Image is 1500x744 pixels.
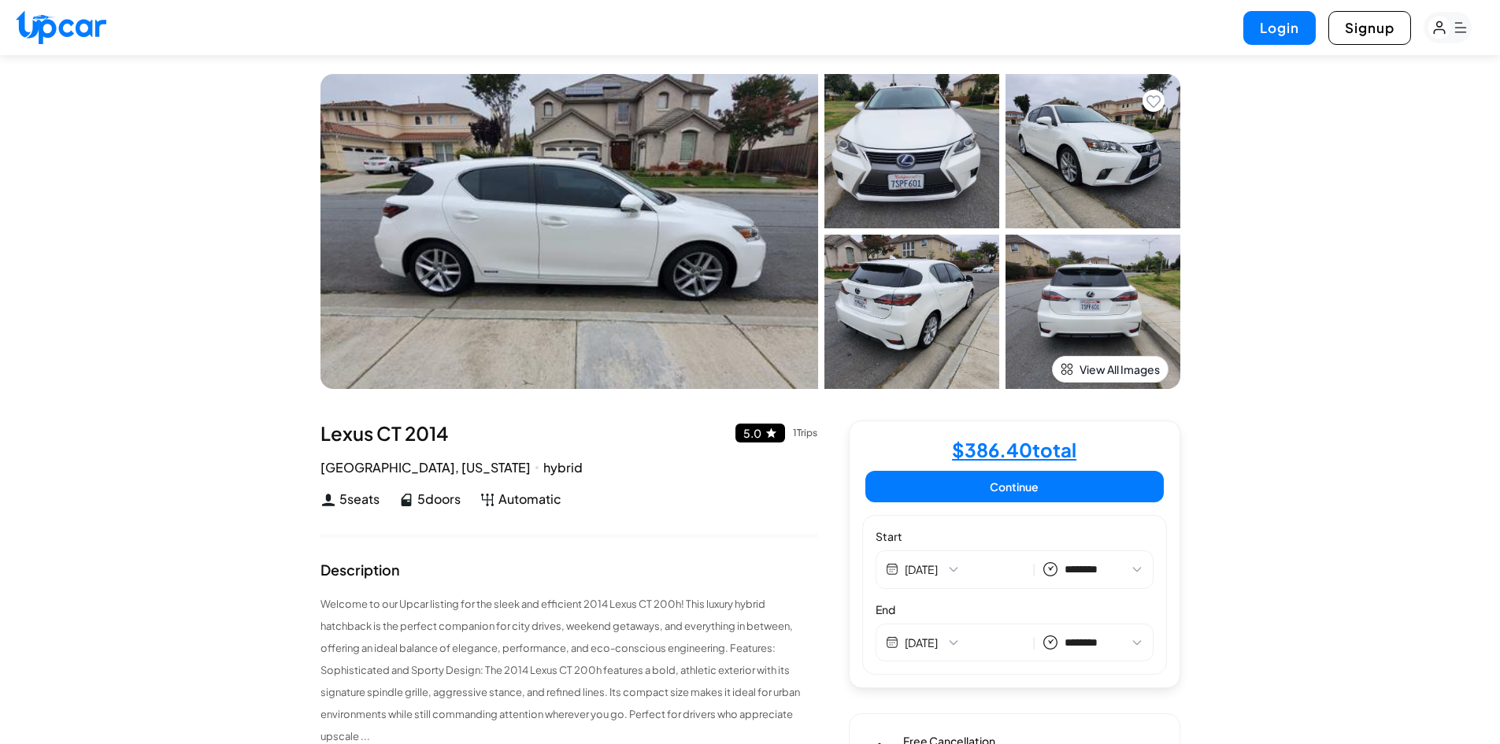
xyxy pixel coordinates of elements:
img: Car Image 1 [824,74,999,228]
img: view-all [1061,363,1073,376]
img: star [765,427,777,439]
span: 5 doors [417,490,461,509]
button: View All Images [1052,356,1169,383]
button: [DATE] [905,635,1025,650]
span: Automatic [498,490,561,509]
div: [GEOGRAPHIC_DATA], [US_STATE] hybrid [320,458,817,477]
span: | [1032,561,1036,579]
div: 5.0 [743,428,761,439]
img: Upcar Logo [16,10,106,44]
img: Car Image 3 [824,235,999,389]
button: [DATE] [905,561,1025,577]
span: 5 seats [339,490,380,509]
button: Continue [865,471,1164,502]
label: End [876,601,1154,617]
span: | [1032,634,1036,652]
img: Car Image 4 [1006,235,1180,389]
img: Car Image 2 [1006,74,1180,228]
button: Signup [1328,11,1411,45]
div: 1 Trips [793,428,817,438]
div: Description [320,563,400,577]
h4: $ 386.40 total [952,440,1076,459]
button: Add to favorites [1143,90,1165,112]
img: Car [320,74,818,389]
button: Login [1243,11,1316,45]
div: Lexus CT 2014 [320,420,817,446]
label: Start [876,528,1154,544]
span: View All Images [1080,361,1160,377]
